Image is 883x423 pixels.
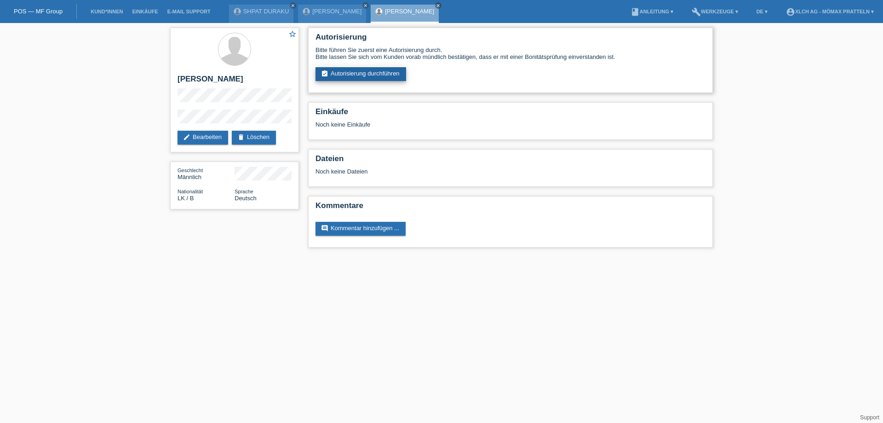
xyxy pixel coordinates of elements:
i: edit [183,133,190,141]
a: DE ▾ [752,9,772,14]
a: account_circleXLCH AG - Mömax Pratteln ▾ [781,9,878,14]
a: Einkäufe [127,9,162,14]
span: Geschlecht [178,168,203,173]
a: E-Mail Support [163,9,215,14]
a: bookAnleitung ▾ [626,9,678,14]
i: comment [321,225,328,232]
span: Sprache [235,189,253,194]
a: [PERSON_NAME] [385,8,434,15]
h2: Einkäufe [315,107,705,121]
h2: Kommentare [315,201,705,215]
div: Noch keine Dateien [315,168,596,175]
a: deleteLöschen [232,131,276,145]
a: SHPAT DURAKU [243,8,289,15]
i: star_border [288,30,297,38]
a: close [362,2,369,9]
h2: Dateien [315,154,705,168]
a: POS — MF Group [14,8,63,15]
a: buildWerkzeuge ▾ [687,9,743,14]
div: Noch keine Einkäufe [315,121,705,135]
a: close [290,2,296,9]
i: assignment_turned_in [321,70,328,77]
i: build [692,7,701,17]
a: Support [860,414,879,421]
a: star_border [288,30,297,40]
span: Deutsch [235,195,257,202]
span: Nationalität [178,189,203,194]
div: Bitte führen Sie zuerst eine Autorisierung durch. Bitte lassen Sie sich vom Kunden vorab mündlich... [315,46,705,60]
a: commentKommentar hinzufügen ... [315,222,406,236]
i: account_circle [786,7,795,17]
i: close [436,3,441,8]
i: delete [237,133,245,141]
h2: Autorisierung [315,33,705,46]
i: close [363,3,368,8]
a: [PERSON_NAME] [312,8,361,15]
div: Männlich [178,167,235,180]
i: close [291,3,295,8]
a: Kund*innen [86,9,127,14]
a: editBearbeiten [178,131,228,145]
a: close [435,2,441,9]
a: assignment_turned_inAutorisierung durchführen [315,67,406,81]
span: Sri Lanka / B / 03.04.2019 [178,195,194,202]
h2: [PERSON_NAME] [178,75,292,88]
i: book [631,7,640,17]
